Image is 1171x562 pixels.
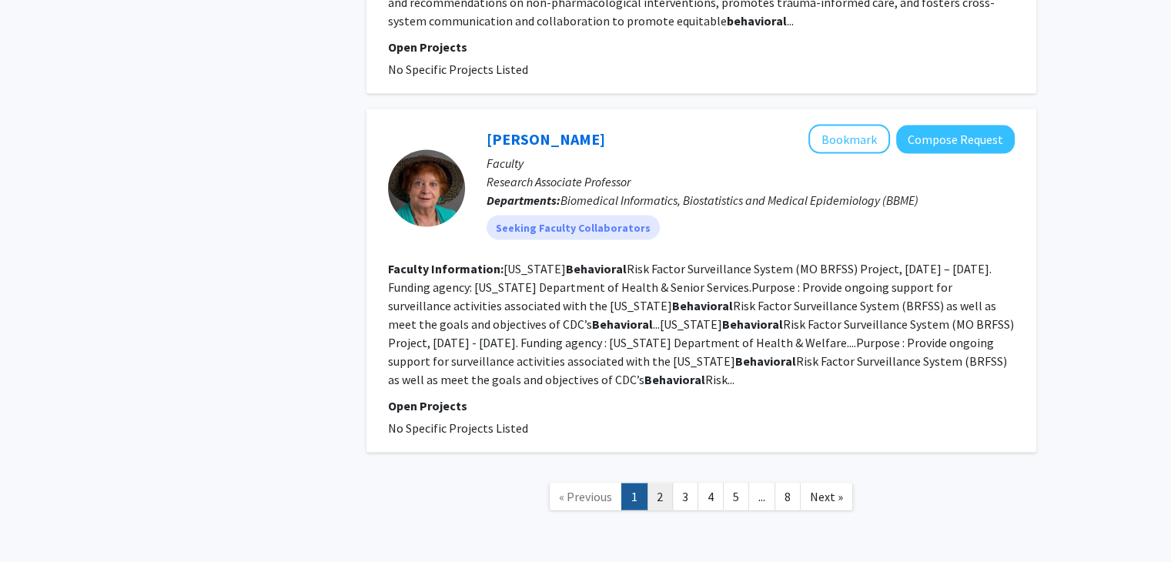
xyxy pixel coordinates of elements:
[698,483,724,510] a: 4
[896,125,1015,154] button: Compose Request to Jeannette Jackson-Thompson
[592,316,653,332] b: Behavioral
[388,261,1014,387] fg-read-more: [US_STATE] Risk Factor Surveillance System (MO BRFSS) Project, [DATE] – [DATE]. Funding agency: [...
[775,483,801,510] a: 8
[566,261,627,276] b: Behavioral
[723,483,749,510] a: 5
[647,483,673,510] a: 2
[487,216,660,240] mat-chip: Seeking Faculty Collaborators
[672,483,698,510] a: 3
[672,298,733,313] b: Behavioral
[12,493,65,550] iframe: Chat
[559,489,612,504] span: « Previous
[560,192,918,208] span: Biomedical Informatics, Biostatistics and Medical Epidemiology (BBME)
[800,483,853,510] a: Next
[388,38,1015,56] p: Open Projects
[487,129,605,149] a: [PERSON_NAME]
[549,483,622,510] a: Previous Page
[388,396,1015,415] p: Open Projects
[758,489,765,504] span: ...
[388,261,504,276] b: Faculty Information:
[808,125,890,154] button: Add Jeannette Jackson-Thompson to Bookmarks
[487,192,560,208] b: Departments:
[727,13,787,28] b: behavioral
[722,316,783,332] b: Behavioral
[735,353,796,369] b: Behavioral
[810,489,843,504] span: Next »
[388,62,528,77] span: No Specific Projects Listed
[644,372,705,387] b: Behavioral
[621,483,647,510] a: 1
[487,154,1015,172] p: Faculty
[487,172,1015,191] p: Research Associate Professor
[388,420,528,436] span: No Specific Projects Listed
[366,468,1036,530] nav: Page navigation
